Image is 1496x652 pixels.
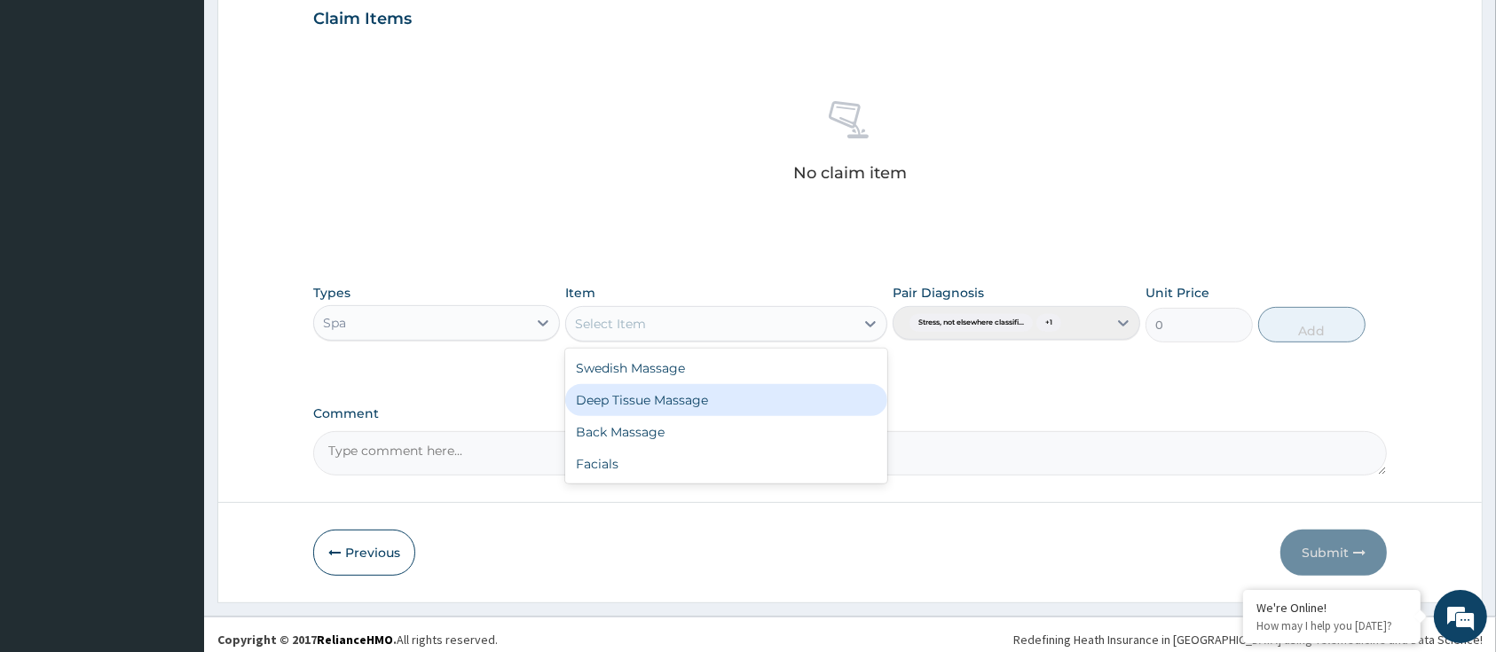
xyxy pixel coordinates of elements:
div: Deep Tissue Massage [565,384,887,416]
div: We're Online! [1256,600,1407,616]
p: No claim item [793,164,907,182]
label: Types [313,286,350,301]
div: Minimize live chat window [291,9,334,51]
label: Pair Diagnosis [893,284,984,302]
button: Add [1258,307,1366,342]
span: We're online! [103,207,245,386]
div: Redefining Heath Insurance in [GEOGRAPHIC_DATA] using Telemedicine and Data Science! [1013,631,1483,648]
p: How may I help you today? [1256,618,1407,633]
div: Back Massage [565,416,887,448]
div: Swedish Massage [565,352,887,384]
div: Select Item [575,315,646,333]
img: d_794563401_company_1708531726252_794563401 [33,89,72,133]
button: Submit [1280,530,1387,576]
h3: Claim Items [313,10,412,29]
textarea: Type your message and hit 'Enter' [9,451,338,513]
div: Spa [323,314,346,332]
label: Unit Price [1146,284,1209,302]
button: Previous [313,530,415,576]
label: Comment [313,406,1387,421]
strong: Copyright © 2017 . [217,632,397,648]
label: Item [565,284,595,302]
div: Chat with us now [92,99,298,122]
div: Facials [565,448,887,480]
a: RelianceHMO [317,632,393,648]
